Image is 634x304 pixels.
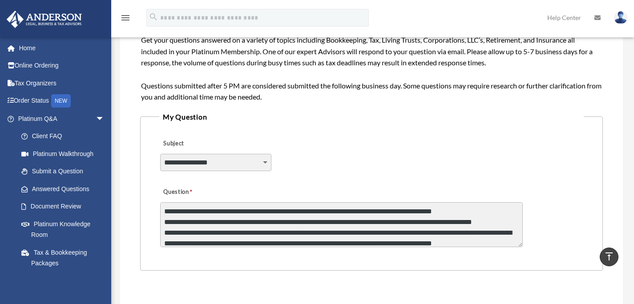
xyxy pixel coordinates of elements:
a: Client FAQ [12,128,118,145]
label: Question [160,186,229,198]
label: Subject [160,137,245,150]
a: Platinum Walkthrough [12,145,118,163]
i: menu [120,12,131,23]
div: NEW [51,94,71,108]
a: Home [6,39,118,57]
a: Platinum Knowledge Room [12,215,118,244]
a: Online Ordering [6,57,118,75]
a: menu [120,16,131,23]
span: arrow_drop_down [96,110,113,128]
a: Answered Questions [12,180,118,198]
i: vertical_align_top [604,251,614,262]
a: Tax & Bookkeeping Packages [12,244,118,272]
a: Land Trust & Deed Forum [12,272,118,290]
legend: My Question [159,111,584,123]
img: Anderson Advisors Platinum Portal [4,11,85,28]
a: vertical_align_top [600,248,618,266]
img: User Pic [614,11,627,24]
i: search [149,12,158,22]
a: Platinum Q&Aarrow_drop_down [6,110,118,128]
a: Order StatusNEW [6,92,118,110]
a: Submit a Question [12,163,113,180]
a: Document Review [12,198,118,216]
a: Tax Organizers [6,74,118,92]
